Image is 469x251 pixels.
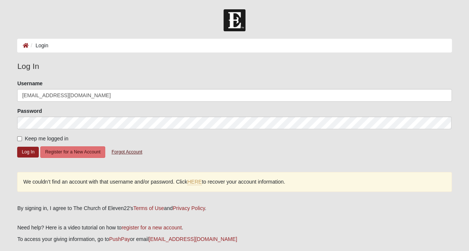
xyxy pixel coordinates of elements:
a: Privacy Policy [173,205,205,211]
legend: Log In [17,60,451,72]
button: Forgot Account [107,146,147,158]
a: Terms of Use [133,205,164,211]
a: HERE [187,179,202,185]
span: Keep me logged in [25,136,68,142]
li: Login [29,42,48,50]
a: register for a new account [122,225,182,231]
label: Password [17,107,42,115]
label: Username [17,80,43,87]
img: Church of Eleven22 Logo [223,9,246,31]
a: PushPay [109,236,130,242]
input: Keep me logged in [17,136,22,141]
a: [EMAIL_ADDRESS][DOMAIN_NAME] [148,236,237,242]
button: Register for a New Account [40,146,105,158]
p: To access your giving information, go to or email [17,235,451,243]
div: By signing in, I agree to The Church of Eleven22's and . [17,204,451,212]
button: Log In [17,147,39,158]
div: We couldn’t find an account with that username and/or password. Click to recover your account inf... [17,172,451,192]
p: Need help? Here is a video tutorial on how to . [17,224,451,232]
